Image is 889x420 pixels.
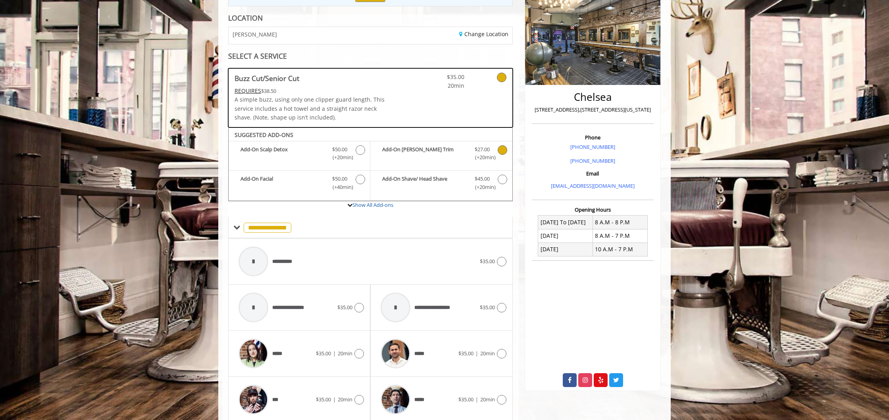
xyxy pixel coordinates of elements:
span: $35.00 [337,304,352,311]
span: $35.00 [480,258,495,265]
span: (+20min ) [470,153,494,162]
span: $35.00 [418,73,464,81]
span: [PERSON_NAME] [233,31,277,37]
span: $27.00 [475,145,490,154]
a: Change Location [459,30,508,38]
span: | [333,350,336,357]
b: Add-On Shave/ Head Shave [382,175,466,191]
label: Add-On Shave/ Head Shave [374,175,508,193]
span: 20min [480,396,495,403]
span: $50.00 [332,145,347,154]
b: LOCATION [228,13,263,23]
h3: Phone [534,135,652,140]
label: Add-On Scalp Detox [233,145,366,164]
span: 20min [338,396,352,403]
span: (+20min ) [470,183,494,191]
a: Show All Add-ons [352,201,393,208]
b: Buzz Cut/Senior Cut [235,73,299,84]
span: $35.00 [458,350,473,357]
div: SELECT A SERVICE [228,52,513,60]
td: [DATE] [538,243,593,256]
td: [DATE] [538,229,593,243]
a: [PHONE_NUMBER] [570,157,615,164]
span: (+20min ) [328,153,352,162]
b: SUGGESTED ADD-ONS [235,131,293,139]
span: 20min [418,81,464,90]
span: This service needs some Advance to be paid before we block your appointment [235,87,261,94]
span: $35.00 [316,350,331,357]
p: [STREET_ADDRESS],[STREET_ADDRESS][US_STATE] [534,106,652,114]
label: Add-On Beard Trim [374,145,508,164]
div: $38.50 [235,87,394,95]
a: [EMAIL_ADDRESS][DOMAIN_NAME] [551,182,635,189]
b: Add-On [PERSON_NAME] Trim [382,145,466,162]
span: $45.00 [475,175,490,183]
p: A simple buzz, using only one clipper guard length. This service includes a hot towel and a strai... [235,95,394,122]
span: (+40min ) [328,183,352,191]
h3: Email [534,171,652,176]
span: $35.00 [458,396,473,403]
span: $50.00 [332,175,347,183]
span: 20min [338,350,352,357]
td: [DATE] To [DATE] [538,216,593,229]
span: | [475,350,478,357]
span: 20min [480,350,495,357]
b: Add-On Scalp Detox [241,145,324,162]
span: $35.00 [316,396,331,403]
label: Add-On Facial [233,175,366,193]
td: 8 A.M - 7 P.M [593,229,647,243]
h3: Opening Hours [532,207,654,212]
td: 8 A.M - 8 P.M [593,216,647,229]
b: Add-On Facial [241,175,324,191]
span: | [475,396,478,403]
td: 10 A.M - 7 P.M [593,243,647,256]
h2: Chelsea [534,91,652,103]
div: Buzz Cut/Senior Cut Add-onS [228,127,513,201]
a: [PHONE_NUMBER] [570,143,615,150]
span: $35.00 [480,304,495,311]
span: | [333,396,336,403]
